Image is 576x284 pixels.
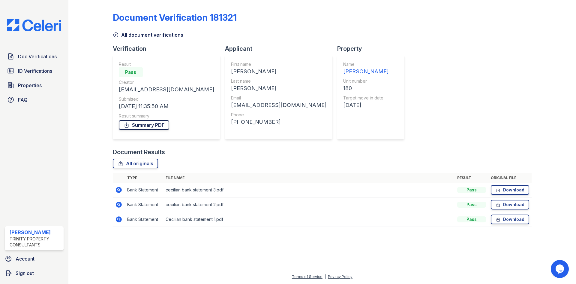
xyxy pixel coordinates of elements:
[491,200,529,209] a: Download
[231,67,326,76] div: [PERSON_NAME]
[113,44,225,53] div: Verification
[10,236,61,248] div: Trinity Property Consultants
[231,95,326,101] div: Email
[231,78,326,84] div: Last name
[2,253,66,265] a: Account
[488,173,532,183] th: Original file
[231,112,326,118] div: Phone
[5,65,64,77] a: ID Verifications
[18,67,52,75] span: ID Verifications
[113,159,158,168] a: All originals
[113,12,237,23] div: Document Verification 181321
[5,94,64,106] a: FAQ
[457,187,486,193] div: Pass
[163,183,455,197] td: cecilian bank statement 3.pdf
[113,148,165,156] div: Document Results
[325,274,326,279] div: |
[125,212,163,227] td: Bank Statement
[343,84,388,93] div: 180
[343,61,388,76] a: Name [PERSON_NAME]
[163,197,455,212] td: cecilian bank statement 2.pdf
[328,274,352,279] a: Privacy Policy
[457,202,486,208] div: Pass
[163,173,455,183] th: File name
[119,120,169,130] a: Summary PDF
[5,50,64,63] a: Doc Verifications
[231,84,326,93] div: [PERSON_NAME]
[18,82,42,89] span: Properties
[10,229,61,236] div: [PERSON_NAME]
[231,101,326,109] div: [EMAIL_ADDRESS][DOMAIN_NAME]
[119,79,214,85] div: Creator
[343,61,388,67] div: Name
[225,44,337,53] div: Applicant
[231,118,326,126] div: [PHONE_NUMBER]
[16,270,34,277] span: Sign out
[455,173,488,183] th: Result
[163,212,455,227] td: Cecilian bank statement 1.pdf
[2,267,66,279] a: Sign out
[16,255,34,262] span: Account
[18,53,57,60] span: Doc Verifications
[343,67,388,76] div: [PERSON_NAME]
[125,183,163,197] td: Bank Statement
[343,78,388,84] div: Unit number
[119,67,143,77] div: Pass
[343,95,388,101] div: Target move in date
[2,19,66,31] img: CE_Logo_Blue-a8612792a0a2168367f1c8372b55b34899dd931a85d93a1a3d3e32e68fde9ad4.png
[119,85,214,94] div: [EMAIL_ADDRESS][DOMAIN_NAME]
[491,215,529,224] a: Download
[113,31,183,38] a: All document verifications
[457,216,486,222] div: Pass
[337,44,409,53] div: Property
[292,274,322,279] a: Terms of Service
[231,61,326,67] div: First name
[551,260,570,278] iframe: chat widget
[119,61,214,67] div: Result
[491,185,529,195] a: Download
[18,96,28,103] span: FAQ
[119,113,214,119] div: Result summary
[119,96,214,102] div: Submitted
[125,197,163,212] td: Bank Statement
[5,79,64,91] a: Properties
[119,102,214,111] div: [DATE] 11:35:50 AM
[343,101,388,109] div: [DATE]
[125,173,163,183] th: Type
